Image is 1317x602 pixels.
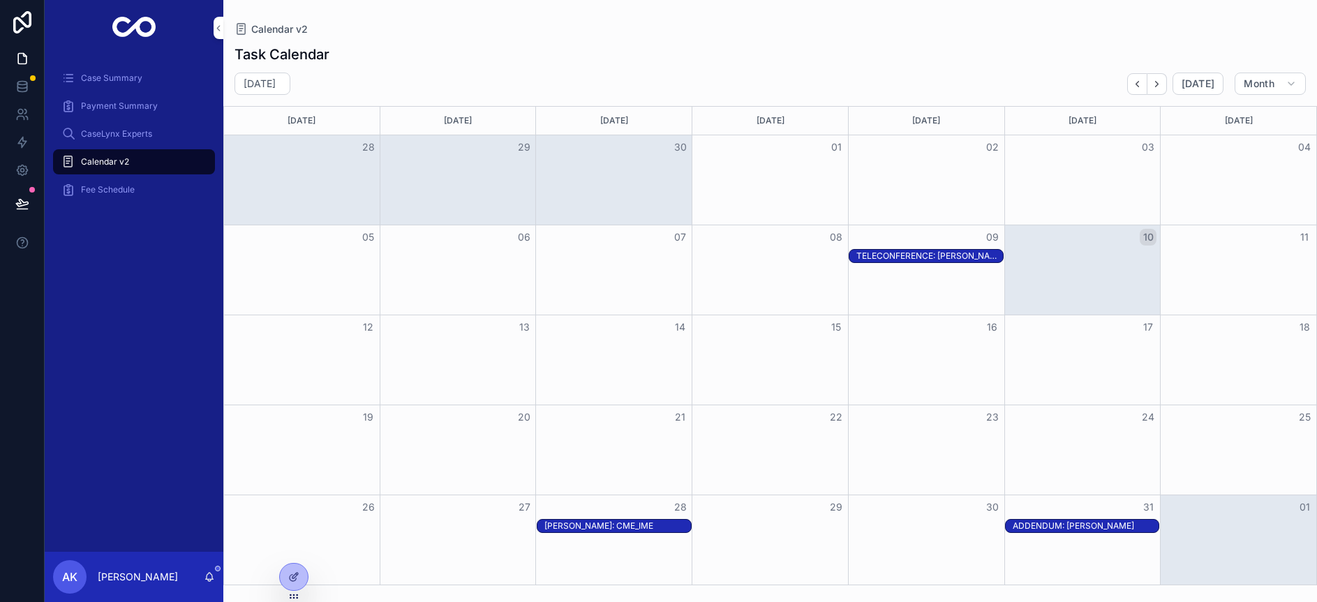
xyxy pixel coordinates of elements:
a: CaseLynx Experts [53,121,215,146]
button: 25 [1296,409,1313,426]
div: Month View [223,106,1317,585]
button: 18 [1296,319,1313,336]
div: [DATE] [851,107,1002,135]
div: ADDENDUM: [PERSON_NAME] [1013,520,1159,532]
button: 14 [672,319,689,336]
button: 22 [828,409,844,426]
button: 31 [1140,499,1156,516]
span: [DATE] [1182,77,1214,90]
div: [DATE] [382,107,534,135]
button: 28 [672,499,689,516]
div: [DATE] [1163,107,1314,135]
button: 28 [360,139,377,156]
div: Ezra Cornell: CME_IME [544,520,691,532]
button: 07 [672,229,689,246]
a: Case Summary [53,66,215,91]
span: Calendar v2 [81,156,129,167]
button: 01 [828,139,844,156]
span: CaseLynx Experts [81,128,152,140]
div: [DATE] [538,107,690,135]
span: AK [62,569,77,585]
button: 13 [516,319,533,336]
div: TELECONFERENCE: Ezra Cornell [856,250,1003,262]
button: 24 [1140,409,1156,426]
button: Next [1147,73,1167,95]
button: Back [1127,73,1147,95]
button: 20 [516,409,533,426]
button: 29 [828,499,844,516]
button: 04 [1296,139,1313,156]
div: [DATE] [226,107,378,135]
button: 11 [1296,229,1313,246]
button: 17 [1140,319,1156,336]
div: ADDENDUM: Ezra Cornell [1013,520,1159,532]
button: 16 [984,319,1001,336]
span: Case Summary [81,73,142,84]
a: Calendar v2 [235,22,308,36]
button: 05 [360,229,377,246]
div: [DATE] [694,107,846,135]
a: Calendar v2 [53,149,215,174]
button: 30 [984,499,1001,516]
h2: [DATE] [244,77,276,91]
button: 12 [360,319,377,336]
div: [PERSON_NAME]: CME_IME [544,520,691,532]
a: Fee Schedule [53,177,215,202]
button: 21 [672,409,689,426]
p: [PERSON_NAME] [98,570,178,584]
button: 08 [828,229,844,246]
img: App logo [112,17,156,39]
div: scrollable content [45,56,223,220]
span: Payment Summary [81,100,158,112]
button: [DATE] [1173,73,1223,95]
button: 02 [984,139,1001,156]
button: 01 [1296,499,1313,516]
button: 15 [828,319,844,336]
button: 06 [516,229,533,246]
button: 03 [1140,139,1156,156]
button: 26 [360,499,377,516]
button: 23 [984,409,1001,426]
button: 27 [516,499,533,516]
button: 10 [1140,229,1156,246]
h1: Task Calendar [235,45,329,64]
div: TELECONFERENCE: [PERSON_NAME] [856,250,1003,262]
span: Month [1244,77,1274,90]
span: Fee Schedule [81,184,135,195]
a: Payment Summary [53,93,215,119]
span: Calendar v2 [251,22,308,36]
button: Month [1235,73,1306,95]
button: 30 [672,139,689,156]
button: 29 [516,139,533,156]
button: 09 [984,229,1001,246]
div: [DATE] [1007,107,1159,135]
button: 19 [360,409,377,426]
